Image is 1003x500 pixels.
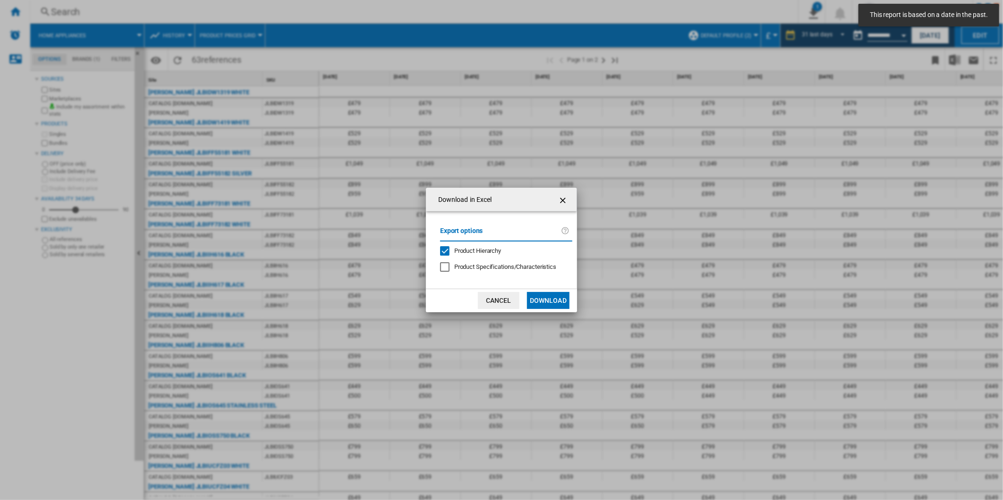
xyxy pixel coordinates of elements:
button: getI18NText('BUTTONS.CLOSE_DIALOG') [554,190,573,209]
span: Product Hierarchy [454,247,501,254]
button: Cancel [478,292,519,309]
md-checkbox: Product Hierarchy [440,246,565,255]
div: Only applies to Category View [454,263,556,271]
md-dialog: Download in ... [426,188,577,312]
h4: Download in Excel [433,195,492,205]
span: This report is based on a date in the past. [867,10,991,20]
span: Product Specifications/Characteristics [454,263,556,270]
label: Export options [440,225,561,243]
ng-md-icon: getI18NText('BUTTONS.CLOSE_DIALOG') [558,195,569,206]
button: Download [527,292,569,309]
